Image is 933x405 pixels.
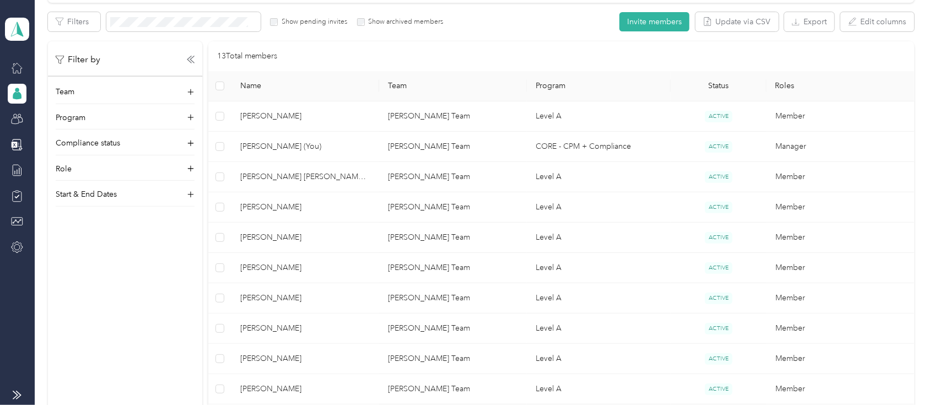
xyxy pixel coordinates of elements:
td: Level A [527,344,671,374]
button: Export [784,12,834,31]
th: Roles [767,71,914,101]
td: Teri Karcher Team [379,101,527,132]
span: ACTIVE [705,323,732,334]
td: Member [767,253,914,283]
td: Karen A. Johnston [231,314,379,344]
td: Lisa M. Gierke [231,101,379,132]
th: Status [671,71,767,101]
td: Teri Karcher Team [379,132,527,162]
span: [PERSON_NAME] [240,322,370,334]
td: Teri Karcher Team [379,162,527,192]
td: Teri Karcher Team [379,253,527,283]
td: Brooke M. Dodds [231,192,379,223]
span: [PERSON_NAME] [PERSON_NAME]. Devoid [240,171,370,183]
td: Member [767,162,914,192]
th: Team [379,71,527,101]
p: 13 Total members [217,50,278,62]
td: Mary JH. Devoid [231,162,379,192]
p: Filter by [56,53,100,67]
span: [PERSON_NAME] [240,292,370,304]
label: Show archived members [365,17,444,27]
td: Manager [767,132,914,162]
span: ACTIVE [705,262,732,274]
td: Linda M. Vento [231,253,379,283]
span: ACTIVE [705,232,732,244]
p: Compliance status [56,137,120,149]
button: Update via CSV [695,12,779,31]
p: Start & End Dates [56,188,117,200]
td: Level A [527,283,671,314]
td: Denise Wetzel [231,283,379,314]
td: Member [767,283,914,314]
td: Member [767,374,914,404]
td: CORE - CPM + Compliance [527,132,671,162]
th: Program [527,71,671,101]
td: Level A [527,223,671,253]
td: Teri Karcher Team [379,223,527,253]
iframe: Everlance-gr Chat Button Frame [871,343,933,405]
td: Level A [527,162,671,192]
td: Level A [527,192,671,223]
td: Member [767,314,914,344]
td: Level A [527,374,671,404]
td: Member [767,192,914,223]
td: Member [767,101,914,132]
span: [PERSON_NAME] (You) [240,141,370,153]
span: Name [240,81,370,90]
span: ACTIVE [705,293,732,304]
span: [PERSON_NAME] [240,353,370,365]
td: Brenda S. Meunier [231,223,379,253]
span: [PERSON_NAME] [240,110,370,122]
td: Level A [527,253,671,283]
span: ACTIVE [705,202,732,213]
td: Member [767,223,914,253]
span: [PERSON_NAME] [240,262,370,274]
span: [PERSON_NAME] [240,231,370,244]
td: Level A [527,101,671,132]
td: Teri Karcher Team [379,314,527,344]
span: ACTIVE [705,353,732,365]
p: Program [56,112,85,123]
td: Teri Karcher Team [379,374,527,404]
th: Name [231,71,379,101]
td: Member [767,344,914,374]
span: ACTIVE [705,171,732,183]
td: Teri Karcher Team [379,344,527,374]
button: Edit columns [840,12,914,31]
td: Ryan G. Anderson [231,344,379,374]
span: [PERSON_NAME] [240,201,370,213]
button: Filters [48,12,100,31]
td: Level A [527,314,671,344]
p: Role [56,163,72,175]
p: Team [56,86,74,98]
span: ACTIVE [705,141,732,153]
td: Teri Karcher Team [379,283,527,314]
span: ACTIVE [705,111,732,122]
td: Teri Karcher Team [379,192,527,223]
td: Teri L. Karcher (You) [231,132,379,162]
td: Christine A. Worgull [231,374,379,404]
button: Invite members [619,12,689,31]
span: [PERSON_NAME] [240,383,370,395]
label: Show pending invites [278,17,347,27]
span: ACTIVE [705,384,732,395]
